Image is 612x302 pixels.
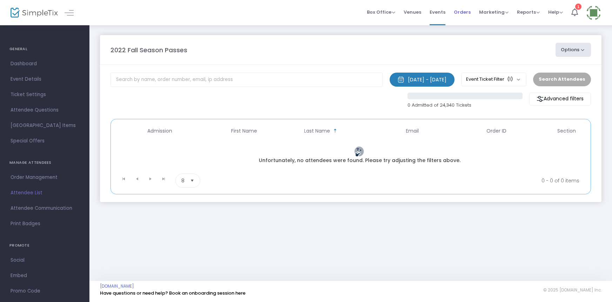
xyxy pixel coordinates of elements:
[11,106,79,115] span: Attendee Questions
[543,287,601,293] span: © 2025 [DOMAIN_NAME] Inc.
[406,128,419,134] span: Email
[11,173,79,182] span: Order Management
[367,9,395,15] span: Box Office
[9,156,80,170] h4: MANAGE ATTENDEES
[181,177,184,184] span: 8
[430,3,445,21] span: Events
[408,102,523,109] p: 0 Admitted of 24,340 Tickets
[487,128,507,134] span: Order ID
[116,157,604,164] div: Unfortunately, no attendees were found. Please try adjusting the filters above.
[529,93,591,106] m-button: Advanced filters
[11,136,79,146] span: Special Offers
[11,271,79,280] span: Embed
[479,9,509,15] span: Marketing
[231,128,257,134] span: First Name
[9,42,80,56] h4: GENERAL
[304,128,330,134] span: Last Name
[11,188,79,197] span: Attendee List
[575,4,581,10] div: 1
[517,9,540,15] span: Reports
[11,75,79,84] span: Event Details
[11,121,79,130] span: [GEOGRAPHIC_DATA] Items
[461,73,526,86] button: Event Ticket Filter(1)
[110,73,383,87] input: Search by name, order number, email, ip address
[11,256,79,265] span: Social
[148,128,173,134] span: Admission
[187,174,197,187] button: Select
[100,283,134,289] a: [DOMAIN_NAME]
[454,3,471,21] span: Orders
[404,3,421,21] span: Venues
[558,128,576,134] span: Section
[11,59,79,68] span: Dashboard
[390,73,455,87] button: [DATE] - [DATE]
[354,146,364,157] img: face-thinking.png
[333,128,338,134] span: Sortable
[11,90,79,99] span: Ticket Settings
[9,239,80,253] h4: PROMOTE
[507,76,513,82] span: (1)
[408,76,446,83] div: [DATE] - [DATE]
[548,9,563,15] span: Help
[397,76,404,83] img: monthly
[11,204,79,213] span: Attendee Communication
[270,174,579,188] kendo-pager-info: 0 - 0 of 0 items
[110,45,187,55] m-panel-title: 2022 Fall Season Passes
[556,43,591,57] button: Options
[114,123,587,171] div: Data table
[11,287,79,296] span: Promo Code
[11,219,79,228] span: Print Badges
[100,290,246,296] a: Have questions or need help? Book an onboarding session here
[537,95,544,102] img: filter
